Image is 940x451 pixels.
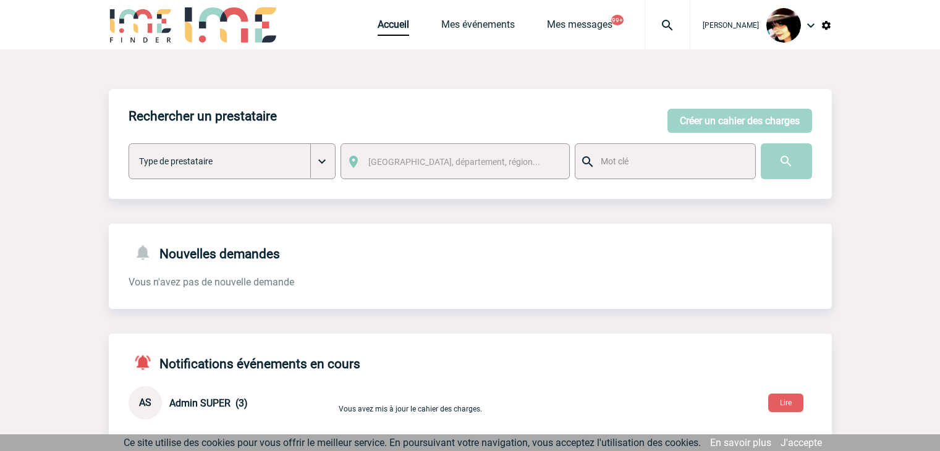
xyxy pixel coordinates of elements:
input: Submit [761,143,812,179]
img: IME-Finder [109,7,173,43]
a: Mes événements [441,19,515,36]
a: En savoir plus [710,437,771,449]
p: Vous avez mis à jour le cahier des charges. [339,393,629,413]
a: J'accepte [781,437,822,449]
h4: Rechercher un prestataire [129,109,277,124]
h4: Nouvelles demandes [129,243,280,261]
a: AS Admin SUPER (3) Vous avez mis à jour le cahier des charges. [129,396,629,408]
img: 101023-0.jpg [766,8,801,43]
span: Vous n'avez pas de nouvelle demande [129,276,294,288]
h4: Notifications événements en cours [129,353,360,371]
button: Lire [768,394,803,412]
button: 99+ [611,15,624,25]
a: Accueil [378,19,409,36]
img: notifications-active-24-px-r.png [133,353,159,371]
a: Mes messages [547,19,612,36]
span: Ce site utilise des cookies pour vous offrir le meilleur service. En poursuivant votre navigation... [124,437,701,449]
span: [GEOGRAPHIC_DATA], département, région... [368,157,540,167]
span: Admin SUPER (3) [169,397,248,409]
a: Lire [758,396,813,408]
img: notifications-24-px-g.png [133,243,159,261]
input: Mot clé [598,153,744,169]
span: [PERSON_NAME] [703,21,759,30]
div: Conversation privée : Client - Agence [129,386,336,419]
span: AS [139,397,151,408]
